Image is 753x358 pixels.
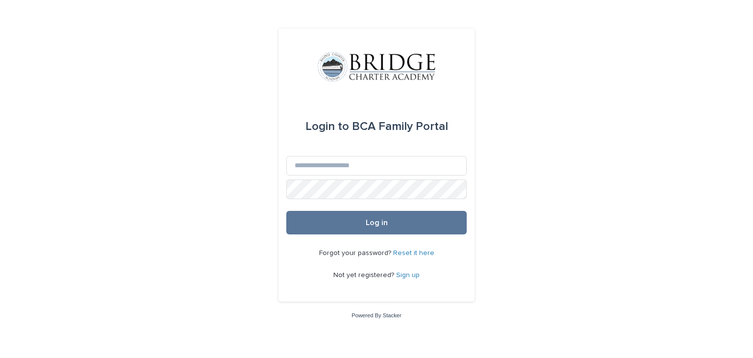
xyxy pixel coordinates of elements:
span: Not yet registered? [333,272,396,279]
span: Forgot your password? [319,250,393,256]
a: Sign up [396,272,420,279]
div: BCA Family Portal [305,113,448,140]
a: Reset it here [393,250,434,256]
button: Log in [286,211,467,234]
span: Log in [366,219,388,227]
img: V1C1m3IdTEidaUdm9Hs0 [318,52,435,81]
a: Powered By Stacker [351,312,401,318]
span: Login to [305,121,349,132]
